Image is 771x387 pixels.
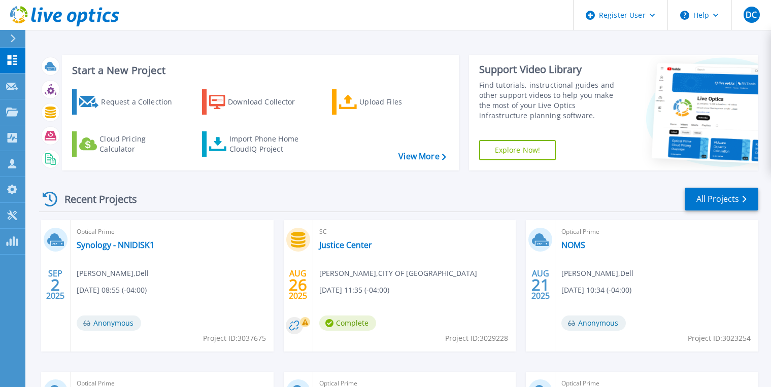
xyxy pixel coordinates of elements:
[319,315,376,331] span: Complete
[77,226,267,237] span: Optical Prime
[46,266,65,303] div: SEP 2025
[77,315,141,331] span: Anonymous
[202,89,315,115] a: Download Collector
[72,89,185,115] a: Request a Collection
[561,315,626,331] span: Anonymous
[77,268,149,279] span: [PERSON_NAME] , Dell
[398,152,446,161] a: View More
[479,63,624,76] div: Support Video Library
[531,266,550,303] div: AUG 2025
[531,280,550,289] span: 21
[561,240,585,250] a: NOMS
[746,11,757,19] span: DC
[51,280,60,289] span: 2
[39,187,151,212] div: Recent Projects
[77,240,154,250] a: Synology - NNIDISK1
[561,226,752,237] span: Optical Prime
[203,333,266,344] span: Project ID: 3037675
[561,285,631,296] span: [DATE] 10:34 (-04:00)
[319,268,477,279] span: [PERSON_NAME] , CITY OF [GEOGRAPHIC_DATA]
[229,134,309,154] div: Import Phone Home CloudIQ Project
[228,92,309,112] div: Download Collector
[101,92,182,112] div: Request a Collection
[77,285,147,296] span: [DATE] 08:55 (-04:00)
[289,280,307,289] span: 26
[685,188,758,210] a: All Projects
[319,285,389,296] span: [DATE] 11:35 (-04:00)
[288,266,308,303] div: AUG 2025
[479,140,556,160] a: Explore Now!
[319,240,372,250] a: Justice Center
[479,80,624,121] div: Find tutorials, instructional guides and other support videos to help you make the most of your L...
[332,89,445,115] a: Upload Files
[445,333,508,344] span: Project ID: 3029228
[72,131,185,157] a: Cloud Pricing Calculator
[72,65,446,76] h3: Start a New Project
[99,134,181,154] div: Cloud Pricing Calculator
[319,226,510,237] span: SC
[561,268,633,279] span: [PERSON_NAME] , Dell
[688,333,751,344] span: Project ID: 3023254
[359,92,441,112] div: Upload Files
